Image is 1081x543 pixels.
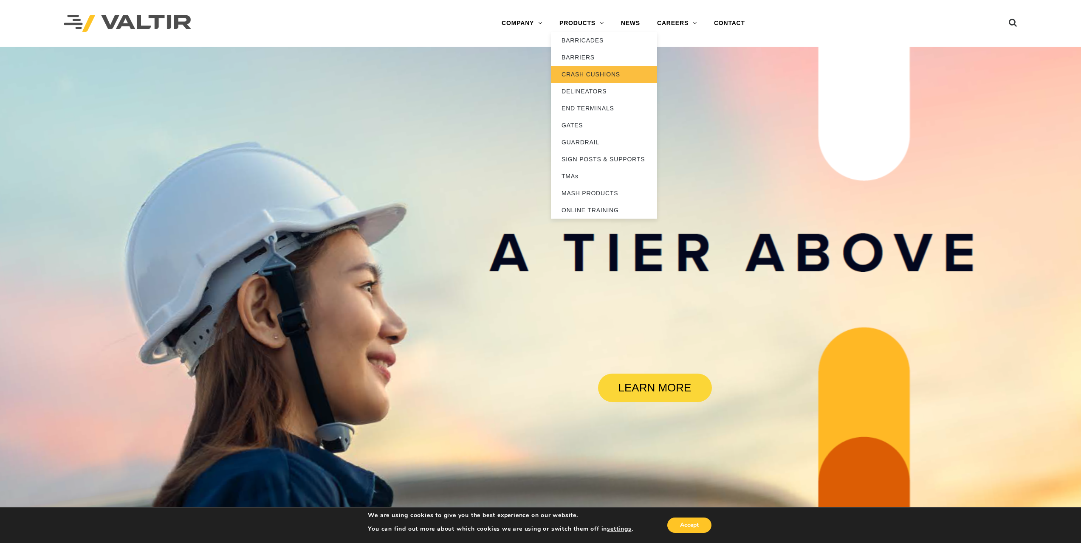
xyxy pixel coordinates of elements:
[551,134,657,151] a: GUARDRAIL
[551,15,612,32] a: PRODUCTS
[612,15,649,32] a: NEWS
[64,15,191,32] img: Valtir
[551,83,657,100] a: DELINEATORS
[649,15,706,32] a: CAREERS
[551,168,657,185] a: TMAs
[667,518,711,533] button: Accept
[551,202,657,219] a: ONLINE TRAINING
[551,117,657,134] a: GATES
[551,49,657,66] a: BARRIERS
[607,525,631,533] button: settings
[551,32,657,49] a: BARRICADES
[493,15,551,32] a: COMPANY
[368,512,633,519] p: We are using cookies to give you the best experience on our website.
[551,100,657,117] a: END TERMINALS
[551,66,657,83] a: CRASH CUSHIONS
[368,525,633,533] p: You can find out more about which cookies we are using or switch them off in .
[706,15,754,32] a: CONTACT
[551,185,657,202] a: MASH PRODUCTS
[598,374,712,402] a: LEARN MORE
[551,151,657,168] a: SIGN POSTS & SUPPORTS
